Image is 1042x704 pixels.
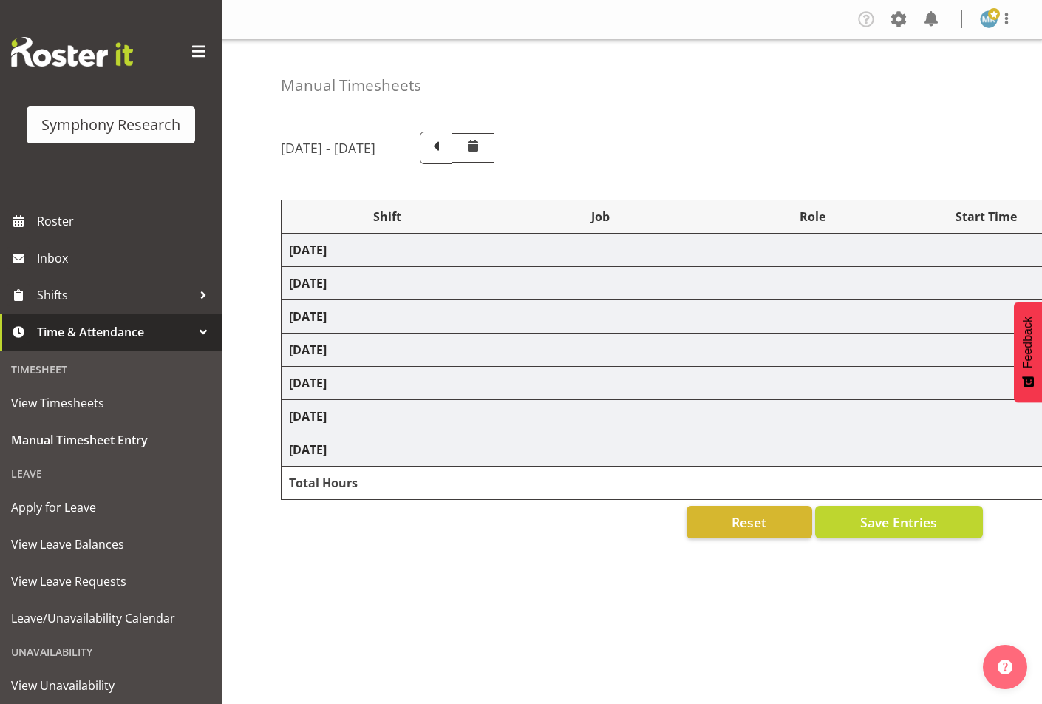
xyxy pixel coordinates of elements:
[11,674,211,697] span: View Unavailability
[11,37,133,67] img: Rosterit website logo
[281,140,375,156] h5: [DATE] - [DATE]
[41,114,180,136] div: Symphony Research
[11,496,211,518] span: Apply for Leave
[4,385,218,422] a: View Timesheets
[4,354,218,385] div: Timesheet
[4,526,218,563] a: View Leave Balances
[37,247,214,269] span: Inbox
[282,467,494,500] td: Total Hours
[4,458,218,489] div: Leave
[37,210,214,232] span: Roster
[37,321,192,343] span: Time & Attendance
[687,506,812,538] button: Reset
[11,533,211,555] span: View Leave Balances
[11,392,211,414] span: View Timesheets
[37,284,192,306] span: Shifts
[289,208,486,226] div: Shift
[502,208,699,226] div: Job
[1021,317,1035,368] span: Feedback
[11,607,211,629] span: Leave/Unavailability Calendar
[281,77,421,94] h4: Manual Timesheets
[860,512,937,532] span: Save Entries
[4,563,218,600] a: View Leave Requests
[815,506,983,538] button: Save Entries
[732,512,766,532] span: Reset
[4,637,218,667] div: Unavailability
[714,208,911,226] div: Role
[11,429,211,451] span: Manual Timesheet Entry
[4,600,218,637] a: Leave/Unavailability Calendar
[11,570,211,592] span: View Leave Requests
[4,422,218,458] a: Manual Timesheet Entry
[980,10,998,28] img: marama-rihari1262.jpg
[998,660,1012,674] img: help-xxl-2.png
[4,489,218,526] a: Apply for Leave
[1014,302,1042,402] button: Feedback - Show survey
[4,667,218,704] a: View Unavailability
